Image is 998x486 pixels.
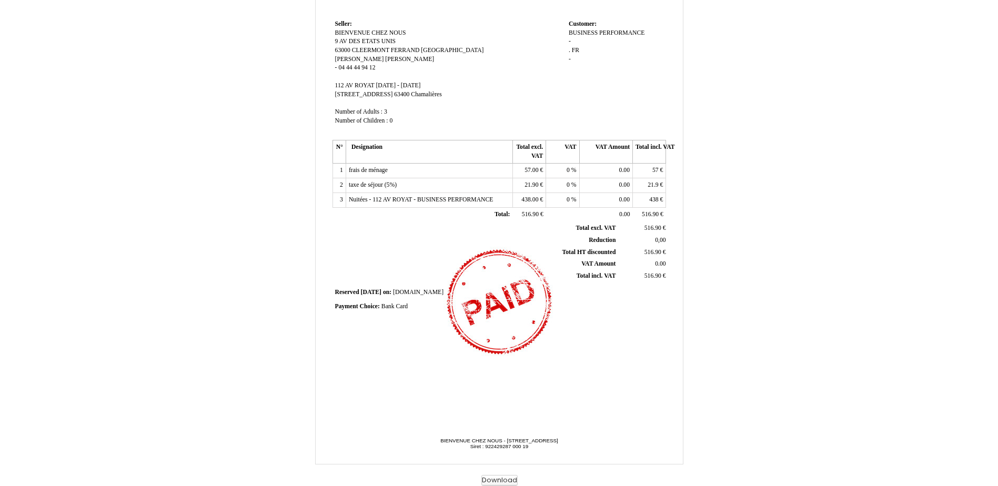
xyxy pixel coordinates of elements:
[332,164,346,178] td: 1
[332,178,346,193] td: 2
[481,475,518,486] button: Download
[619,181,630,188] span: 0.00
[569,21,597,27] span: Customer:
[512,207,546,222] td: €
[619,167,630,174] span: 0.00
[381,303,408,310] span: Bank Card
[569,38,571,45] span: -
[389,117,392,124] span: 0
[512,164,546,178] td: €
[383,289,391,296] span: on:
[512,193,546,207] td: €
[421,47,483,54] span: [GEOGRAPHIC_DATA]
[335,108,383,115] span: Number of Adults :
[644,272,661,279] span: 516.90
[335,21,352,27] span: Seller:
[521,196,538,203] span: 438.00
[349,196,493,203] span: Nuitées - 112 AV ROYAT - BUSINESS PERFORMANCE
[546,193,579,207] td: %
[440,438,558,443] span: BIENVENUE CHEZ NOUS - [STREET_ADDRESS]
[352,47,420,54] span: CLEERMONT FERRAND
[572,47,579,54] span: FR
[581,260,616,267] span: VAT Amount
[633,178,666,193] td: €
[332,193,346,207] td: 3
[655,237,666,244] span: 0,00
[335,56,384,63] span: [PERSON_NAME]
[576,225,616,231] span: Total excl. VAT
[335,38,396,45] span: 9 AV DES ETATS UNIS
[644,249,661,256] span: 516.90
[618,270,668,282] td: €
[642,211,659,218] span: 516.90
[335,29,406,36] span: BIENVENUE CHEZ NOUS
[569,29,598,36] span: BUSINESS
[335,47,350,54] span: 63000
[411,91,441,98] span: Chamalières
[394,91,409,98] span: 63400
[335,64,337,71] span: -
[546,164,579,178] td: %
[567,181,570,188] span: 0
[512,140,546,164] th: Total excl. VAT
[599,29,644,36] span: PERFORMANCE
[349,181,397,188] span: taxe de séjour (5%)
[652,167,659,174] span: 57
[562,249,616,256] span: Total HT discounted
[338,64,375,71] span: 04 44 44 94 12
[569,47,570,54] span: .
[384,108,387,115] span: 3
[579,140,632,164] th: VAT Amount
[512,178,546,193] td: €
[335,82,375,89] span: 112 AV ROYAT
[618,246,668,258] td: €
[589,237,616,244] span: Reduction
[649,196,659,203] span: 438
[644,225,661,231] span: 516.90
[376,82,420,89] span: [DATE] - [DATE]
[525,181,538,188] span: 21.90
[648,181,658,188] span: 21.9
[335,289,359,296] span: Reserved
[385,56,434,63] span: [PERSON_NAME]
[577,272,616,279] span: Total incl. VAT
[332,140,346,164] th: N°
[633,164,666,178] td: €
[393,289,443,296] span: [DOMAIN_NAME]
[495,211,510,218] span: Total:
[619,211,630,218] span: 0.00
[633,140,666,164] th: Total incl. VAT
[335,303,380,310] span: Payment Choice:
[633,207,666,222] td: €
[335,91,393,98] span: [STREET_ADDRESS]
[619,196,630,203] span: 0.00
[567,167,570,174] span: 0
[470,443,529,449] span: Siret : 922429287 000 19
[346,140,512,164] th: Designation
[567,196,570,203] span: 0
[522,211,539,218] span: 516.90
[618,222,668,234] td: €
[546,140,579,164] th: VAT
[335,117,388,124] span: Number of Children :
[655,260,666,267] span: 0.00
[633,193,666,207] td: €
[569,56,571,63] span: -
[546,178,579,193] td: %
[361,289,381,296] span: [DATE]
[349,167,388,174] span: frais de ménage
[525,167,538,174] span: 57.00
